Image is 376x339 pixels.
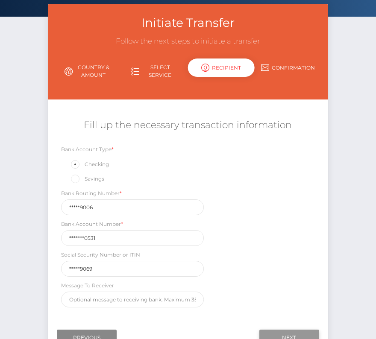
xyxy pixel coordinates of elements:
label: Bank Routing Number [61,190,122,197]
label: Social Security Number or ITIN [61,251,140,259]
label: Checking [70,159,109,170]
h3: Initiate Transfer [55,15,321,31]
h3: Follow the next steps to initiate a transfer [55,36,321,47]
label: Bank Account Number [61,220,123,228]
input: Only digits [61,230,204,246]
label: Bank Account Type [61,146,114,153]
input: Only 9 digits [61,199,204,215]
label: Savings [70,173,104,184]
label: Message To Receiver [61,282,114,289]
h5: Fill up the necessary transaction information [55,119,321,132]
div: Recipient [188,58,255,77]
input: 9 digits [61,261,204,277]
a: Country & Amount [55,60,121,82]
a: Confirmation [255,60,321,75]
input: Optional message to receiving bank. Maximum 35 characters [61,292,204,307]
a: Select Service [121,60,188,82]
